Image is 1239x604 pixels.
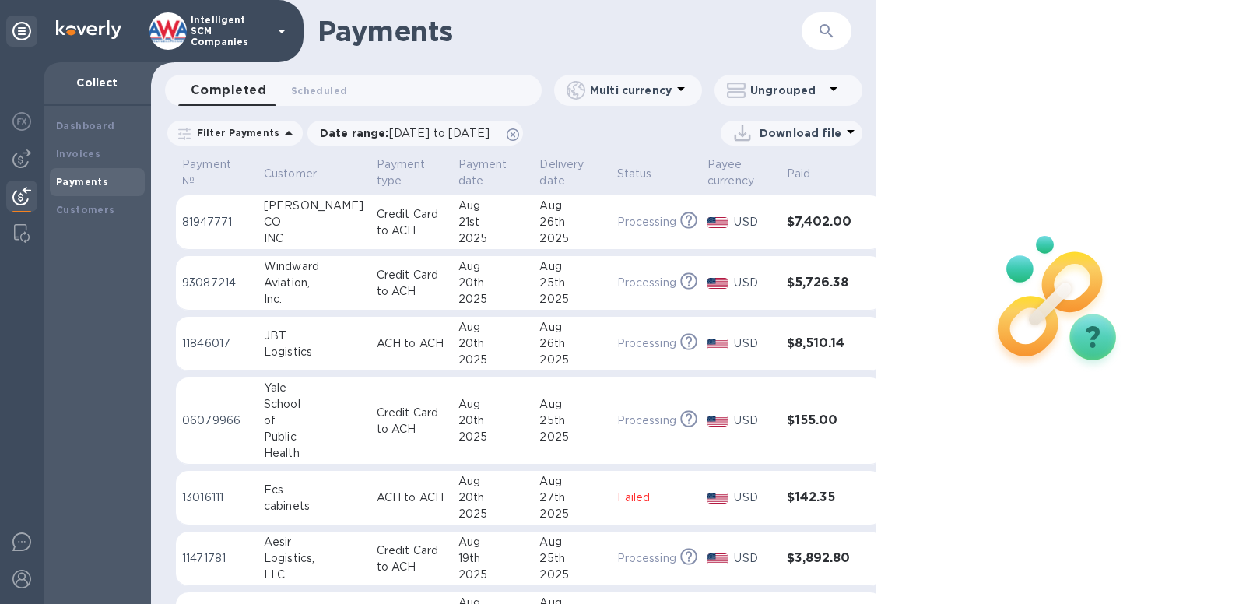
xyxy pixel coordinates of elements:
[539,567,604,583] div: 2025
[458,534,528,550] div: Aug
[539,156,584,189] p: Delivery date
[617,166,652,182] p: Status
[617,214,676,230] p: Processing
[182,156,251,189] span: Payment №
[539,230,604,247] div: 2025
[56,120,115,132] b: Dashboard
[56,176,108,188] b: Payments
[264,344,364,360] div: Logistics
[734,550,774,567] p: USD
[734,275,774,291] p: USD
[539,335,604,352] div: 26th
[458,473,528,490] div: Aug
[56,20,121,39] img: Logo
[458,506,528,522] div: 2025
[707,156,754,189] p: Payee currency
[734,413,774,429] p: USD
[191,126,279,139] p: Filter Payments
[458,413,528,429] div: 20th
[617,335,676,352] p: Processing
[264,550,364,567] div: Logistics,
[539,550,604,567] div: 25th
[787,166,831,182] span: Paid
[182,214,251,230] p: 81947771
[707,278,728,289] img: USD
[377,490,446,506] p: ACH to ACH
[182,550,251,567] p: 11471781
[539,214,604,230] div: 26th
[787,413,851,428] h3: $155.00
[6,16,37,47] div: Unpin categories
[191,79,266,101] span: Completed
[318,15,745,47] h1: Payments
[539,319,604,335] div: Aug
[264,498,364,514] div: cabinets
[707,339,728,349] img: USD
[458,258,528,275] div: Aug
[389,127,490,139] span: [DATE] to [DATE]
[458,567,528,583] div: 2025
[264,534,364,550] div: Aesir
[458,396,528,413] div: Aug
[264,445,364,462] div: Health
[191,15,269,47] p: Intelligent SCM Companies
[590,83,672,98] p: Multi currency
[458,275,528,291] div: 20th
[182,275,251,291] p: 93087214
[182,335,251,352] p: 11846017
[539,156,604,189] span: Delivery date
[539,534,604,550] div: Aug
[734,214,774,230] p: USD
[787,215,851,230] h3: $7,402.00
[264,291,364,307] div: Inc.
[787,276,851,290] h3: $5,726.38
[264,380,364,396] div: Yale
[734,335,774,352] p: USD
[291,83,347,99] span: Scheduled
[377,335,446,352] p: ACH to ACH
[264,567,364,583] div: LLC
[539,396,604,413] div: Aug
[787,551,851,566] h3: $3,892.80
[377,543,446,575] p: Credit Card to ACH
[539,275,604,291] div: 25th
[56,204,115,216] b: Customers
[458,198,528,214] div: Aug
[458,291,528,307] div: 2025
[458,214,528,230] div: 21st
[787,336,851,351] h3: $8,510.14
[182,156,231,189] p: Payment №
[264,198,364,214] div: [PERSON_NAME]
[264,429,364,445] div: Public
[182,490,251,506] p: 13016111
[539,490,604,506] div: 27th
[539,291,604,307] div: 2025
[56,75,139,90] p: Collect
[264,166,337,182] span: Customer
[617,275,676,291] p: Processing
[539,352,604,368] div: 2025
[707,553,728,564] img: USD
[458,156,507,189] p: Payment date
[734,490,774,506] p: USD
[56,148,100,160] b: Invoices
[458,429,528,445] div: 2025
[458,550,528,567] div: 19th
[264,275,364,291] div: Aviation,
[264,328,364,344] div: JBT
[458,352,528,368] div: 2025
[787,490,851,505] h3: $142.35
[264,166,317,182] p: Customer
[760,125,841,141] p: Download file
[12,112,31,131] img: Foreign exchange
[320,125,497,141] p: Date range :
[539,506,604,522] div: 2025
[264,396,364,413] div: School
[539,473,604,490] div: Aug
[539,258,604,275] div: Aug
[707,493,728,504] img: USD
[377,405,446,437] p: Credit Card to ACH
[264,258,364,275] div: Windward
[458,319,528,335] div: Aug
[377,156,446,189] span: Payment type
